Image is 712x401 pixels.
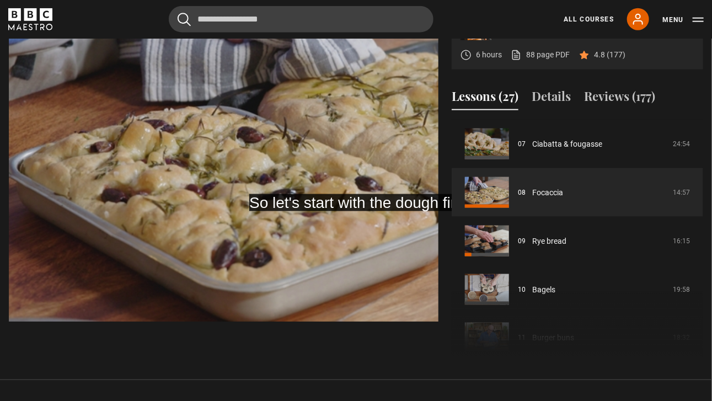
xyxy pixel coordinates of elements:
[511,49,570,61] a: 88 page PDF
[476,49,502,61] p: 6 hours
[452,87,518,110] button: Lessons (27)
[178,13,191,26] button: Submit the search query
[564,14,614,24] a: All Courses
[662,14,704,25] button: Toggle navigation
[9,1,438,242] video-js: Video Player
[169,6,433,33] input: Search
[8,8,52,30] svg: BBC Maestro
[532,138,602,150] a: Ciabatta & fougasse
[584,87,655,110] button: Reviews (177)
[594,49,625,61] p: 4.8 (177)
[532,236,566,247] a: Rye bread
[532,284,555,296] a: Bagels
[532,87,571,110] button: Details
[532,187,563,199] a: Focaccia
